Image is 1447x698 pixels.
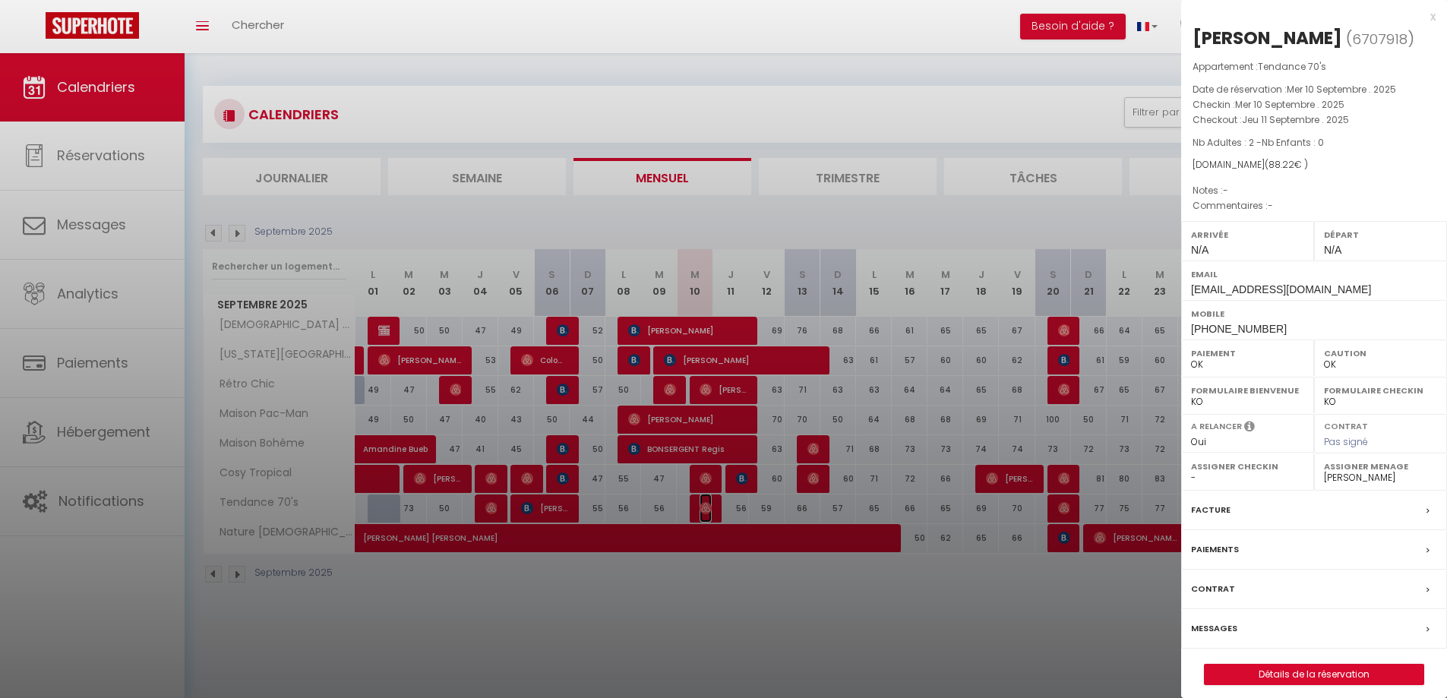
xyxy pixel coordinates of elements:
[1268,158,1294,171] span: 88.22
[1324,227,1437,242] label: Départ
[1324,435,1368,448] span: Pas signé
[1193,82,1436,97] p: Date de réservation :
[1191,621,1237,636] label: Messages
[1191,459,1304,474] label: Assigner Checkin
[1191,244,1208,256] span: N/A
[1193,97,1436,112] p: Checkin :
[1324,244,1341,256] span: N/A
[1205,665,1423,684] a: Détails de la réservation
[1265,158,1308,171] span: ( € )
[1191,581,1235,597] label: Contrat
[1191,306,1437,321] label: Mobile
[1235,98,1344,111] span: Mer 10 Septembre . 2025
[1191,542,1239,557] label: Paiements
[1324,383,1437,398] label: Formulaire Checkin
[1193,26,1342,50] div: [PERSON_NAME]
[1258,60,1326,73] span: Tendance 70's
[1193,183,1436,198] p: Notes :
[1324,420,1368,430] label: Contrat
[1193,59,1436,74] p: Appartement :
[1324,459,1437,474] label: Assigner Menage
[1181,8,1436,26] div: x
[1262,136,1324,149] span: Nb Enfants : 0
[1268,199,1273,212] span: -
[1204,664,1424,685] button: Détails de la réservation
[1193,112,1436,128] p: Checkout :
[1223,184,1228,197] span: -
[1191,283,1371,295] span: [EMAIL_ADDRESS][DOMAIN_NAME]
[1193,136,1324,149] span: Nb Adultes : 2 -
[1242,113,1349,126] span: Jeu 11 Septembre . 2025
[1191,502,1231,518] label: Facture
[1191,227,1304,242] label: Arrivée
[1352,30,1408,49] span: 6707918
[1244,420,1255,437] i: Sélectionner OUI si vous souhaiter envoyer les séquences de messages post-checkout
[1191,383,1304,398] label: Formulaire Bienvenue
[1346,28,1414,49] span: ( )
[1191,420,1242,433] label: A relancer
[1287,83,1396,96] span: Mer 10 Septembre . 2025
[1324,346,1437,361] label: Caution
[1193,198,1436,213] p: Commentaires :
[1193,158,1436,172] div: [DOMAIN_NAME]
[1191,267,1437,282] label: Email
[1191,346,1304,361] label: Paiement
[1191,323,1287,335] span: [PHONE_NUMBER]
